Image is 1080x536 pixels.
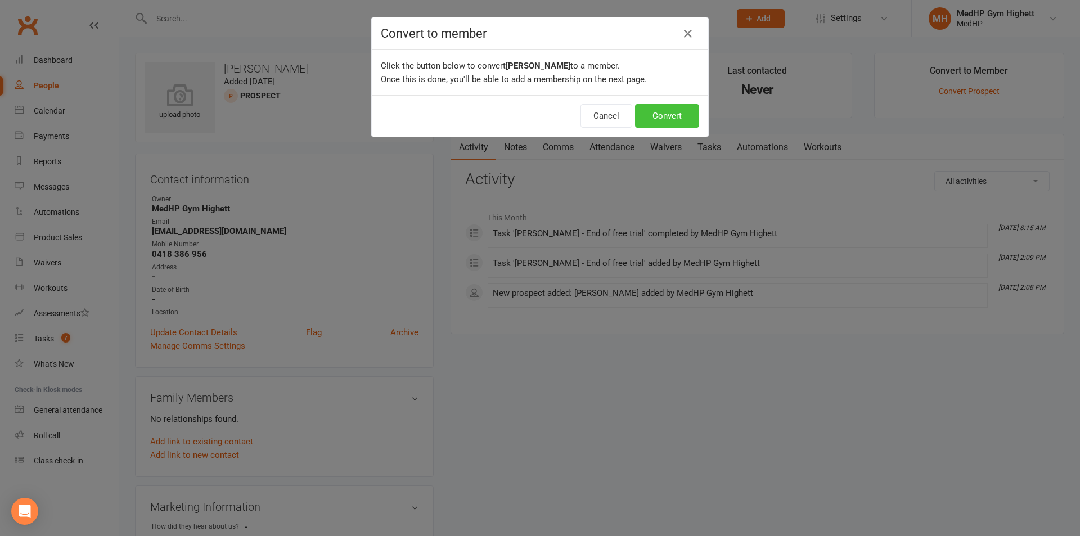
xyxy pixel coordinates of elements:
h4: Convert to member [381,26,699,40]
button: Close [679,25,697,43]
div: Open Intercom Messenger [11,498,38,525]
button: Convert [635,104,699,128]
button: Cancel [580,104,632,128]
b: [PERSON_NAME] [506,61,570,71]
div: Click the button below to convert to a member. Once this is done, you'll be able to add a members... [372,50,708,95]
